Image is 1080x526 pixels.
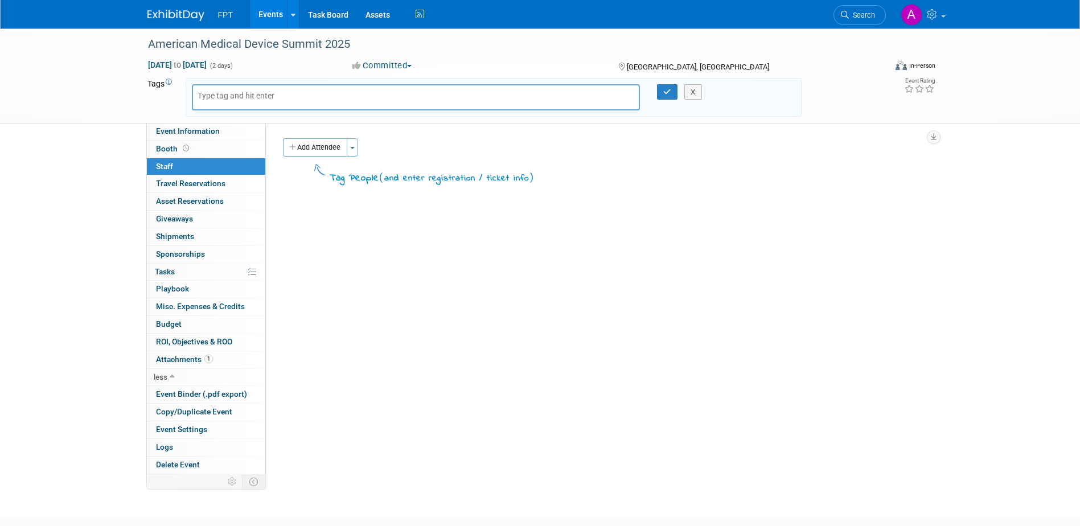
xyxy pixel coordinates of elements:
[156,302,245,311] span: Misc. Expenses & Credits
[627,63,769,71] span: [GEOGRAPHIC_DATA], [GEOGRAPHIC_DATA]
[198,90,357,101] input: Type tag and hit enter
[218,10,233,19] span: FPT
[147,123,265,140] a: Event Information
[147,404,265,421] a: Copy/Duplicate Event
[144,34,869,55] div: American Medical Device Summit 2025
[156,355,213,364] span: Attachments
[223,474,243,489] td: Personalize Event Tab Strip
[156,389,247,398] span: Event Binder (.pdf export)
[156,337,232,346] span: ROI, Objectives & ROO
[909,61,935,70] div: In-Person
[180,144,191,153] span: Booth not reserved yet
[147,246,265,263] a: Sponsorships
[147,298,265,315] a: Misc. Expenses & Credits
[155,267,175,276] span: Tasks
[156,196,224,206] span: Asset Reservations
[242,474,265,489] td: Toggle Event Tabs
[156,249,205,258] span: Sponsorships
[283,138,347,157] button: Add Attendee
[147,457,265,474] a: Delete Event
[684,84,702,100] button: X
[819,59,936,76] div: Event Format
[156,442,173,451] span: Logs
[147,78,175,117] td: Tags
[209,62,233,69] span: (2 days)
[833,5,886,25] a: Search
[147,60,207,70] span: [DATE] [DATE]
[147,351,265,368] a: Attachments1
[147,334,265,351] a: ROI, Objectives & ROO
[849,11,875,19] span: Search
[172,60,183,69] span: to
[147,386,265,403] a: Event Binder (.pdf export)
[904,78,935,84] div: Event Rating
[154,372,167,381] span: less
[379,171,384,183] span: (
[156,460,200,469] span: Delete Event
[147,193,265,210] a: Asset Reservations
[156,162,173,171] span: Staff
[147,228,265,245] a: Shipments
[147,421,265,438] a: Event Settings
[156,144,191,153] span: Booth
[156,126,220,135] span: Event Information
[384,172,529,184] span: and enter registration / ticket info
[156,319,182,328] span: Budget
[147,158,265,175] a: Staff
[147,281,265,298] a: Playbook
[147,316,265,333] a: Budget
[147,211,265,228] a: Giveaways
[156,425,207,434] span: Event Settings
[156,179,225,188] span: Travel Reservations
[348,60,416,72] button: Committed
[330,170,534,186] div: Tag People
[147,439,265,456] a: Logs
[896,61,907,70] img: Format-Inperson.png
[156,407,232,416] span: Copy/Duplicate Event
[147,264,265,281] a: Tasks
[529,171,534,183] span: )
[901,4,922,26] img: Ayanna Grady
[156,232,194,241] span: Shipments
[156,284,189,293] span: Playbook
[156,214,193,223] span: Giveaways
[147,369,265,386] a: less
[147,10,204,21] img: ExhibitDay
[147,141,265,158] a: Booth
[204,355,213,363] span: 1
[147,175,265,192] a: Travel Reservations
